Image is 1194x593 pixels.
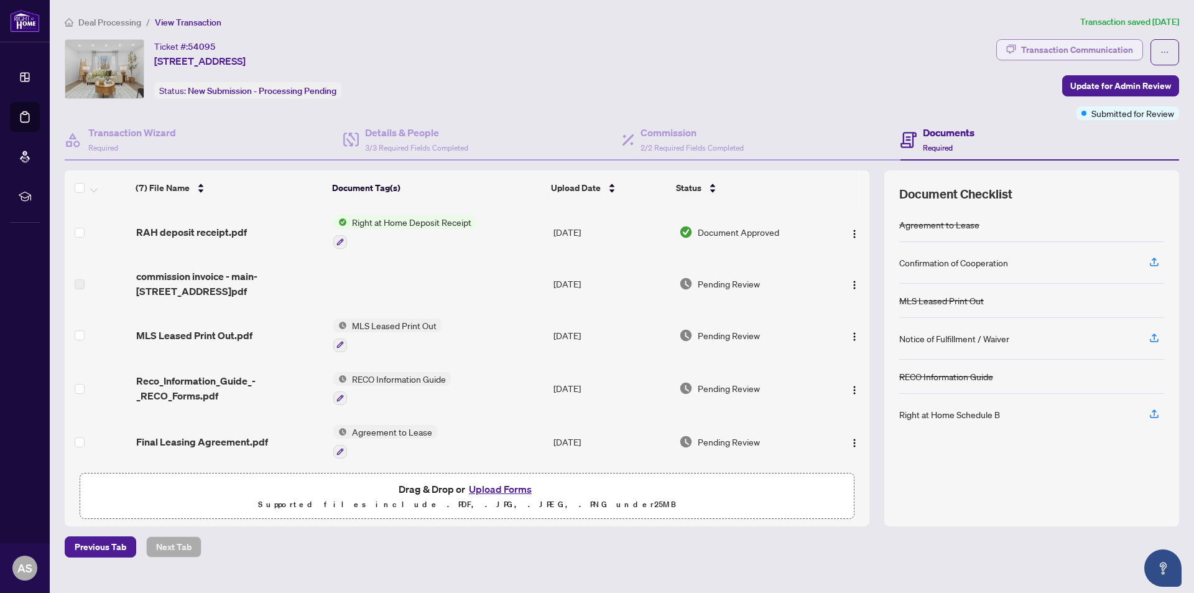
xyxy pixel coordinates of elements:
[17,559,32,577] span: AS
[1021,40,1133,60] div: Transaction Communication
[849,438,859,448] img: Logo
[679,435,693,449] img: Document Status
[1070,76,1171,96] span: Update for Admin Review
[136,181,190,195] span: (7) File Name
[698,225,779,239] span: Document Approved
[845,378,864,398] button: Logo
[188,41,216,52] span: 54095
[899,370,993,383] div: RECO Information Guide
[365,143,468,152] span: 3/3 Required Fields Completed
[899,294,984,307] div: MLS Leased Print Out
[136,269,323,299] span: commission invoice - main-[STREET_ADDRESS]pdf
[1160,48,1169,57] span: ellipsis
[679,225,693,239] img: Document Status
[333,215,476,249] button: Status IconRight at Home Deposit Receipt
[333,425,437,459] button: Status IconAgreement to Lease
[78,17,141,28] span: Deal Processing
[899,408,1000,421] div: Right at Home Schedule B
[136,373,323,403] span: Reco_Information_Guide_-_RECO_Forms.pdf
[671,170,823,205] th: Status
[365,125,468,140] h4: Details & People
[154,54,246,68] span: [STREET_ADDRESS]
[146,15,150,29] li: /
[88,143,118,152] span: Required
[399,481,535,497] span: Drag & Drop or
[845,325,864,345] button: Logo
[679,277,693,291] img: Document Status
[327,170,546,205] th: Document Tag(s)
[1080,15,1179,29] article: Transaction saved [DATE]
[996,39,1143,60] button: Transaction Communication
[146,536,201,558] button: Next Tab
[333,425,347,439] img: Status Icon
[923,125,974,140] h4: Documents
[845,222,864,242] button: Logo
[188,85,336,96] span: New Submission - Processing Pending
[849,229,859,239] img: Logo
[923,143,953,152] span: Required
[88,497,846,512] p: Supported files include .PDF, .JPG, .JPEG, .PNG under 25 MB
[849,385,859,395] img: Logo
[136,225,247,240] span: RAH deposit receipt.pdf
[347,215,476,229] span: Right at Home Deposit Receipt
[1091,106,1174,120] span: Submitted for Review
[88,125,176,140] h4: Transaction Wizard
[1062,75,1179,96] button: Update for Admin Review
[333,372,347,386] img: Status Icon
[155,17,221,28] span: View Transaction
[347,372,451,386] span: RECO Information Guide
[1144,549,1182,587] button: Open asap
[333,215,347,229] img: Status Icon
[849,332,859,342] img: Logo
[347,425,437,439] span: Agreement to Lease
[131,170,327,205] th: (7) File Name
[65,536,136,558] button: Previous Tab
[10,9,40,32] img: logo
[333,319,442,352] button: Status IconMLS Leased Print Out
[333,319,347,332] img: Status Icon
[698,381,760,395] span: Pending Review
[551,181,601,195] span: Upload Date
[849,280,859,290] img: Logo
[80,474,854,520] span: Drag & Drop orUpload FormsSupported files include .PDF, .JPG, .JPEG, .PNG under25MB
[154,82,341,99] div: Status:
[899,218,979,231] div: Agreement to Lease
[698,435,760,449] span: Pending Review
[845,432,864,452] button: Logo
[136,328,252,343] span: MLS Leased Print Out.pdf
[65,18,73,27] span: home
[899,185,1012,203] span: Document Checklist
[154,39,216,54] div: Ticket #:
[548,309,674,362] td: [DATE]
[333,372,451,406] button: Status IconRECO Information Guide
[899,332,1009,345] div: Notice of Fulfillment / Waiver
[698,329,760,342] span: Pending Review
[65,40,144,98] img: IMG-E12386442_1.jpg
[679,381,693,395] img: Document Status
[676,181,701,195] span: Status
[845,274,864,294] button: Logo
[548,259,674,309] td: [DATE]
[465,481,535,497] button: Upload Forms
[347,319,442,332] span: MLS Leased Print Out
[546,170,671,205] th: Upload Date
[899,256,1008,269] div: Confirmation of Cooperation
[641,143,744,152] span: 2/2 Required Fields Completed
[136,434,268,449] span: Final Leasing Agreement.pdf
[548,415,674,469] td: [DATE]
[548,205,674,259] td: [DATE]
[548,362,674,416] td: [DATE]
[641,125,744,140] h4: Commission
[75,537,126,557] span: Previous Tab
[698,277,760,291] span: Pending Review
[679,329,693,342] img: Document Status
